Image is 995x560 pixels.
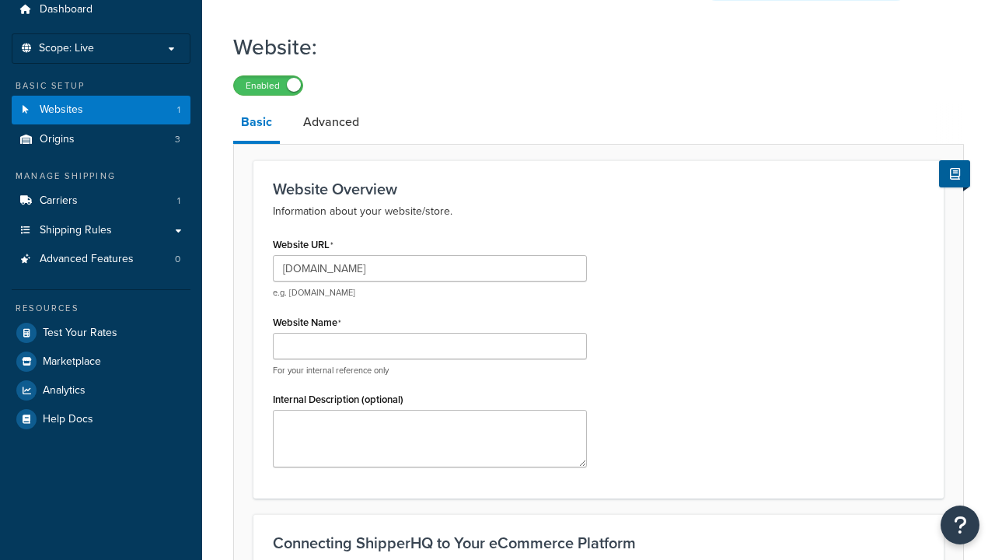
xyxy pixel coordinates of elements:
p: Information about your website/store. [273,202,924,221]
h3: Connecting ShipperHQ to Your eCommerce Platform [273,534,924,551]
span: Carriers [40,194,78,208]
span: Origins [40,133,75,146]
a: Basic [233,103,280,144]
p: For your internal reference only [273,365,587,376]
label: Internal Description (optional) [273,394,403,405]
a: Origins3 [12,125,190,154]
span: Scope: Live [39,42,94,55]
a: Advanced [295,103,367,141]
div: Resources [12,302,190,315]
a: Test Your Rates [12,319,190,347]
span: 1 [177,103,180,117]
button: Show Help Docs [939,160,970,187]
a: Shipping Rules [12,216,190,245]
span: 0 [175,253,180,266]
label: Enabled [234,76,302,95]
a: Analytics [12,376,190,404]
p: e.g. [DOMAIN_NAME] [273,287,587,299]
label: Website URL [273,239,333,251]
div: Manage Shipping [12,170,190,183]
a: Advanced Features0 [12,245,190,274]
span: Marketplace [43,355,101,369]
li: Carriers [12,187,190,215]
a: Help Docs [12,405,190,433]
span: Help Docs [43,413,93,426]
span: 3 [175,133,180,146]
li: Origins [12,125,190,154]
span: Test Your Rates [43,327,117,340]
span: Advanced Features [40,253,134,266]
a: Marketplace [12,348,190,376]
h1: Website: [233,32,944,62]
span: Shipping Rules [40,224,112,237]
a: Carriers1 [12,187,190,215]
h3: Website Overview [273,180,924,198]
li: Advanced Features [12,245,190,274]
label: Website Name [273,317,341,329]
span: Analytics [43,384,86,397]
div: Basic Setup [12,79,190,93]
button: Open Resource Center [941,506,979,544]
a: Websites1 [12,96,190,124]
li: Websites [12,96,190,124]
span: Dashboard [40,3,93,16]
span: Websites [40,103,83,117]
span: 1 [177,194,180,208]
